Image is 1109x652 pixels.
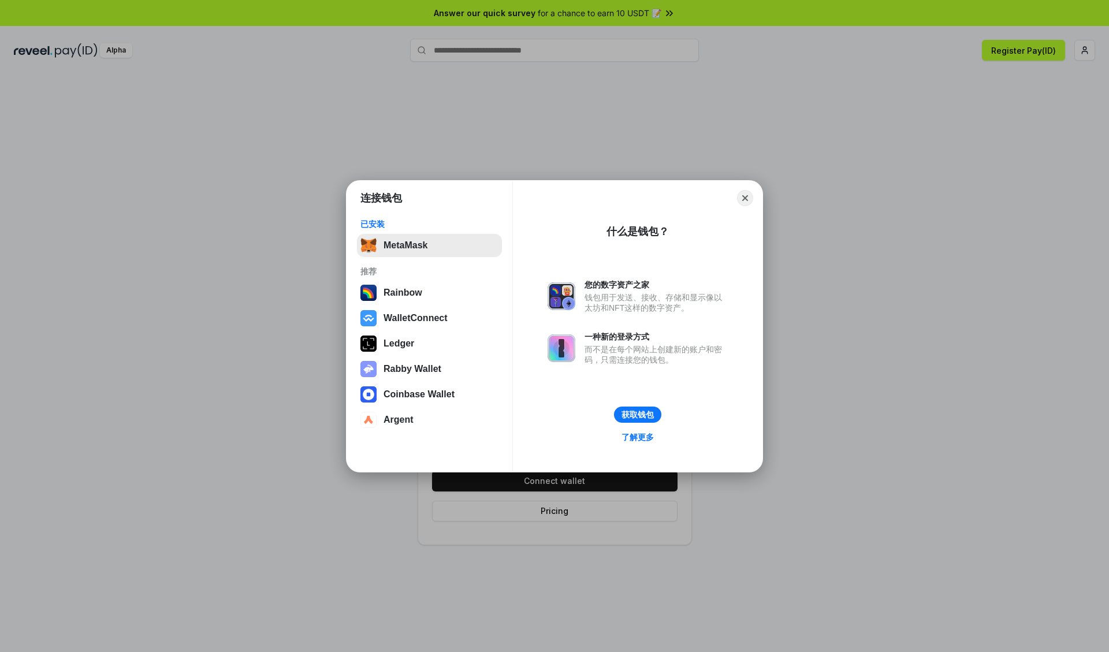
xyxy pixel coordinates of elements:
[360,285,377,301] img: svg+xml,%3Csvg%20width%3D%22120%22%20height%3D%22120%22%20viewBox%3D%220%200%20120%20120%22%20fil...
[360,237,377,254] img: svg+xml,%3Csvg%20fill%3D%22none%22%20height%3D%2233%22%20viewBox%3D%220%200%2035%2033%22%20width%...
[357,307,502,330] button: WalletConnect
[737,190,753,206] button: Close
[615,430,661,445] a: 了解更多
[360,310,377,326] img: svg+xml,%3Csvg%20width%3D%2228%22%20height%3D%2228%22%20viewBox%3D%220%200%2028%2028%22%20fill%3D...
[357,357,502,381] button: Rabby Wallet
[548,334,575,362] img: svg+xml,%3Csvg%20xmlns%3D%22http%3A%2F%2Fwww.w3.org%2F2000%2Fsvg%22%20fill%3D%22none%22%20viewBox...
[384,364,441,374] div: Rabby Wallet
[360,191,402,205] h1: 连接钱包
[357,383,502,406] button: Coinbase Wallet
[384,389,455,400] div: Coinbase Wallet
[360,386,377,403] img: svg+xml,%3Csvg%20width%3D%2228%22%20height%3D%2228%22%20viewBox%3D%220%200%2028%2028%22%20fill%3D...
[622,409,654,420] div: 获取钱包
[606,225,669,239] div: 什么是钱包？
[585,344,728,365] div: 而不是在每个网站上创建新的账户和密码，只需连接您的钱包。
[384,415,414,425] div: Argent
[360,219,498,229] div: 已安装
[548,282,575,310] img: svg+xml,%3Csvg%20xmlns%3D%22http%3A%2F%2Fwww.w3.org%2F2000%2Fsvg%22%20fill%3D%22none%22%20viewBox...
[614,407,661,423] button: 获取钱包
[384,313,448,323] div: WalletConnect
[585,292,728,313] div: 钱包用于发送、接收、存储和显示像以太坊和NFT这样的数字资产。
[360,266,498,277] div: 推荐
[360,336,377,352] img: svg+xml,%3Csvg%20xmlns%3D%22http%3A%2F%2Fwww.w3.org%2F2000%2Fsvg%22%20width%3D%2228%22%20height%3...
[360,412,377,428] img: svg+xml,%3Csvg%20width%3D%2228%22%20height%3D%2228%22%20viewBox%3D%220%200%2028%2028%22%20fill%3D...
[357,408,502,431] button: Argent
[384,338,414,349] div: Ledger
[384,240,427,251] div: MetaMask
[360,361,377,377] img: svg+xml,%3Csvg%20xmlns%3D%22http%3A%2F%2Fwww.w3.org%2F2000%2Fsvg%22%20fill%3D%22none%22%20viewBox...
[384,288,422,298] div: Rainbow
[357,281,502,304] button: Rainbow
[585,280,728,290] div: 您的数字资产之家
[585,331,728,342] div: 一种新的登录方式
[357,234,502,257] button: MetaMask
[357,332,502,355] button: Ledger
[622,432,654,442] div: 了解更多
